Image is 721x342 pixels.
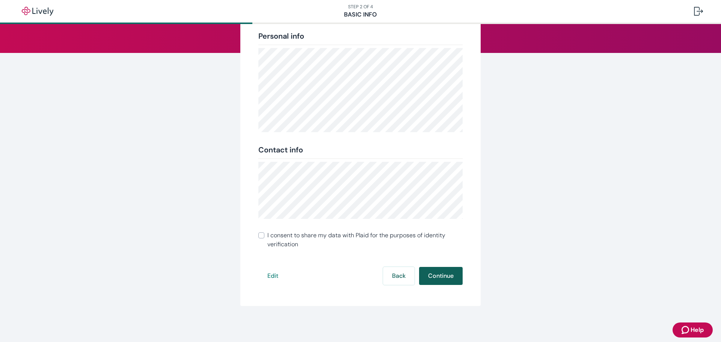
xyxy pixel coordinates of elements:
[673,322,713,337] button: Zendesk support iconHelp
[17,7,59,16] img: Lively
[688,2,709,20] button: Log out
[419,267,463,285] button: Continue
[383,267,415,285] button: Back
[682,325,691,334] svg: Zendesk support icon
[267,231,463,249] span: I consent to share my data with Plaid for the purposes of identity verification
[258,30,463,42] div: Personal info
[258,267,287,285] button: Edit
[258,144,463,155] div: Contact info
[691,325,704,334] span: Help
